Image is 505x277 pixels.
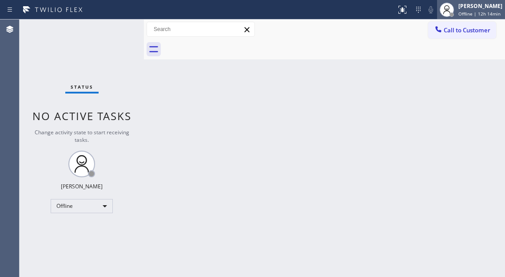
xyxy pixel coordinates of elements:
div: [PERSON_NAME] [458,2,502,10]
span: Status [71,84,93,90]
span: Offline | 12h 14min [458,11,501,17]
span: Call to Customer [444,26,490,34]
div: [PERSON_NAME] [61,183,103,190]
span: No active tasks [32,109,131,123]
div: Offline [51,199,113,213]
button: Mute [425,4,437,16]
span: Change activity state to start receiving tasks. [35,129,129,144]
input: Search [147,22,254,36]
button: Call to Customer [428,22,496,39]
